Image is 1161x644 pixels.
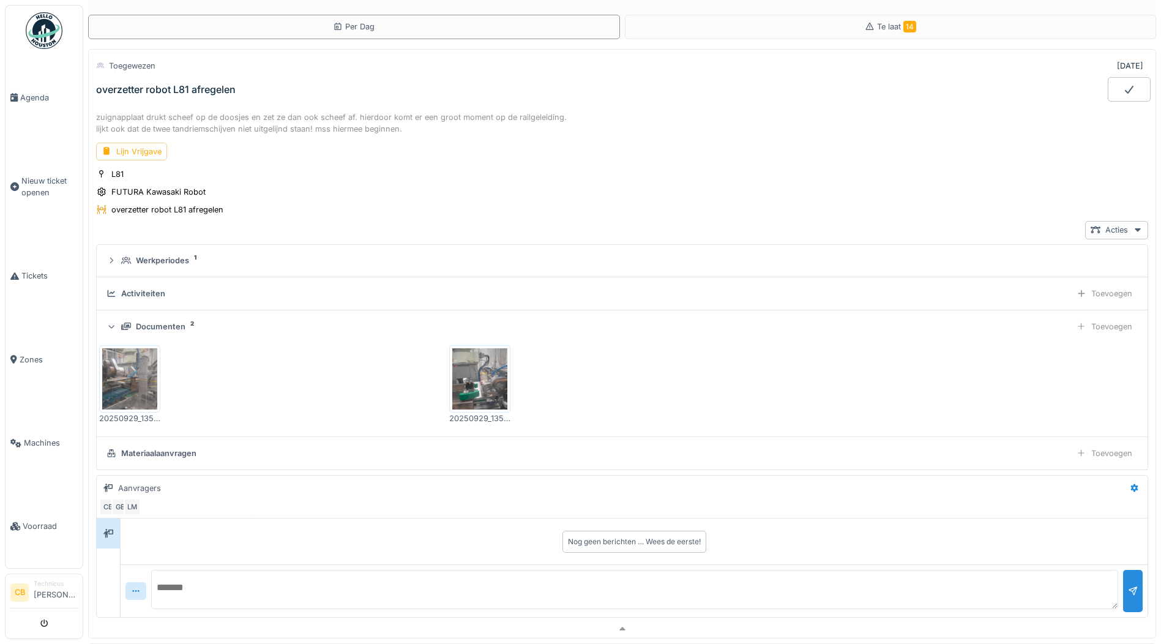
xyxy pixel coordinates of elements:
span: 14 [903,21,916,32]
div: Materiaalaanvragen [121,447,196,459]
div: CB [99,498,116,515]
img: uau2usd7ldgy748skkussgqi8d2j [102,348,157,410]
a: Zones [6,318,83,401]
a: Tickets [6,234,83,318]
summary: MateriaalaanvragenToevoegen [102,442,1143,465]
div: 20250929_135751.jpg [449,413,510,424]
div: Technicus [34,579,78,588]
div: L81 [111,168,124,180]
div: overzetter robot L81 afregelen [96,84,236,95]
div: LM [124,498,141,515]
div: Toegewezen [109,60,155,72]
div: zuignapplaat drukt scheef op de doosjes en zet ze dan ook scheef af. hierdoor komt er een groot m... [96,111,1148,135]
summary: Werkperiodes1 [102,250,1143,272]
span: Zones [20,354,78,365]
span: Tickets [21,270,78,282]
div: Nog geen berichten … Wees de eerste! [568,536,701,547]
span: Machines [24,437,78,449]
img: Badge_color-CXgf-gQk.svg [26,12,62,49]
div: Documenten [136,321,185,332]
summary: Documenten2Toevoegen [102,315,1143,338]
li: CB [10,583,29,602]
a: Agenda [6,56,83,139]
div: 20250929_135928.jpg [99,413,160,424]
div: Toevoegen [1071,444,1138,462]
summary: ActiviteitenToevoegen [102,282,1143,305]
div: Toevoegen [1071,285,1138,302]
li: [PERSON_NAME] [34,579,78,605]
span: Agenda [20,92,78,103]
a: Machines [6,402,83,485]
div: Aanvragers [118,482,161,494]
span: Nieuw ticket openen [21,175,78,198]
div: overzetter robot L81 afregelen [111,204,223,215]
div: Acties [1085,221,1148,239]
a: Nieuw ticket openen [6,139,83,234]
div: FUTURA Kawasaki Robot [111,186,206,198]
span: Te laat [877,22,916,31]
img: xcnwt6d5qs5zbv5igpqz5yqm50sh [452,348,507,410]
a: Voorraad [6,485,83,568]
div: Toevoegen [1071,318,1138,335]
a: CB Technicus[PERSON_NAME] [10,579,78,608]
div: Per Dag [333,21,375,32]
div: [DATE] [1117,60,1143,72]
span: Voorraad [23,520,78,532]
div: GE [111,498,129,515]
div: Activiteiten [121,288,165,299]
div: Lijn Vrijgave [96,143,167,160]
div: Werkperiodes [136,255,189,266]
